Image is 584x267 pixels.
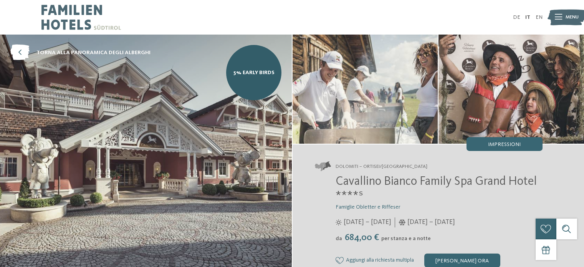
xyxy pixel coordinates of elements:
a: DE [513,15,520,20]
span: [DATE] – [DATE] [407,217,455,227]
span: [DATE] – [DATE] [344,217,391,227]
span: Menu [566,14,579,21]
img: Nel family hotel a Ortisei i vostri desideri diventeranno realtà [438,35,584,144]
span: torna alla panoramica degli alberghi [36,49,151,56]
a: IT [525,15,530,20]
span: Impressioni [488,142,521,147]
a: EN [536,15,543,20]
span: Cavallino Bianco Family Spa Grand Hotel ****ˢ [336,176,537,202]
span: 684,00 € [343,233,381,242]
i: Orari d'apertura inverno [399,219,406,226]
span: per stanza e a notte [381,236,431,241]
span: Famiglie Obletter e Riffeser [336,204,400,210]
span: Aggiungi alla richiesta multipla [346,257,414,264]
span: da [336,236,342,241]
i: Orari d'apertura estate [336,219,342,226]
a: 5% Early Birds [226,45,281,100]
img: Nel family hotel a Ortisei i vostri desideri diventeranno realtà [293,35,438,144]
span: Dolomiti – Ortisei/[GEOGRAPHIC_DATA] [336,163,427,170]
a: torna alla panoramica degli alberghi [10,45,151,61]
span: 5% Early Birds [233,69,275,76]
